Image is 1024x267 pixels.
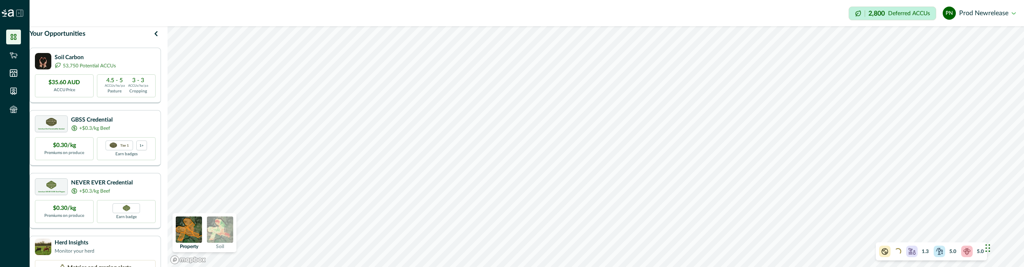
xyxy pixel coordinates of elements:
p: Soil Carbon [55,53,116,62]
a: Mapbox logo [170,255,206,265]
p: 4.5 - 5 [106,78,123,83]
p: 3 - 3 [132,78,144,83]
p: NEVER EVER Credential [71,179,133,187]
p: Premiums on produce [44,213,84,219]
p: Property [180,244,198,249]
p: ACCUs/ha/pa [105,83,125,88]
iframe: Chat Widget [983,228,1024,267]
p: Cropping [129,88,147,94]
p: Premiums on produce [44,150,84,156]
p: Greenham Beef Sustainability Standard [38,128,64,130]
p: Earn badges [115,150,138,157]
p: Earn badge [116,213,137,220]
p: Your Opportunities [30,29,85,39]
p: 1.3 [922,248,929,255]
p: $0.30/kg [53,141,76,150]
div: Drag [985,236,990,260]
p: 5.0 [977,248,984,255]
img: certification logo [46,118,57,126]
p: 1+ [140,143,144,148]
p: GBSS Credential [71,116,113,124]
p: Soil [216,244,224,249]
img: Greenham NEVER EVER certification badge [123,205,130,211]
img: certification logo [110,143,117,148]
p: Pasture [108,88,122,94]
p: ACCU Price [54,87,75,93]
p: ACCUs/ha/pa [128,83,148,88]
p: 53,750 Potential ACCUs [63,62,116,69]
img: soil preview [207,216,233,243]
img: property preview [176,216,202,243]
p: Herd Insights [55,239,94,247]
div: more credentials avaialble [136,140,147,150]
p: +$0.3/kg Beef [79,124,110,132]
p: +$0.3/kg Beef [79,187,110,195]
p: Tier 1 [120,143,129,148]
p: Monitor your herd [55,247,94,255]
p: 5.0 [949,248,956,255]
p: Greenham NEVER EVER Beef Program [38,191,65,193]
button: prod newreleaseprod newrelease [943,3,1016,23]
p: $35.60 AUD [48,78,80,87]
img: certification logo [46,181,57,189]
img: Logo [2,9,14,17]
p: $0.30/kg [53,204,76,213]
